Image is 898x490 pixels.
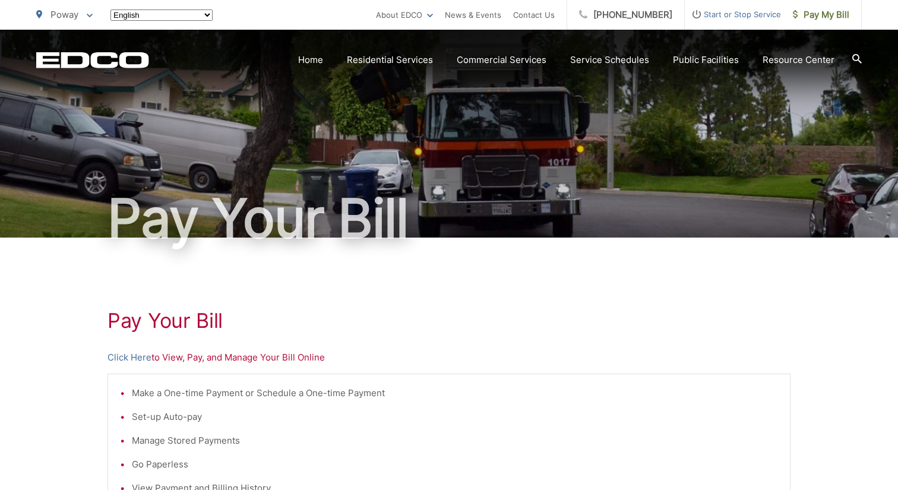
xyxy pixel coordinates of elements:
a: About EDCO [376,8,433,22]
a: Resource Center [763,53,834,67]
a: EDCD logo. Return to the homepage. [36,52,149,68]
a: Click Here [107,350,151,365]
li: Make a One-time Payment or Schedule a One-time Payment [132,386,778,400]
a: Home [298,53,323,67]
span: Poway [50,9,78,20]
a: Service Schedules [570,53,649,67]
a: Public Facilities [673,53,739,67]
p: to View, Pay, and Manage Your Bill Online [107,350,791,365]
a: Contact Us [513,8,555,22]
a: Commercial Services [457,53,546,67]
select: Select a language [110,10,213,21]
a: News & Events [445,8,501,22]
a: Residential Services [347,53,433,67]
span: Pay My Bill [793,8,849,22]
h1: Pay Your Bill [107,309,791,333]
h1: Pay Your Bill [36,189,862,248]
li: Manage Stored Payments [132,434,778,448]
li: Go Paperless [132,457,778,472]
li: Set-up Auto-pay [132,410,778,424]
